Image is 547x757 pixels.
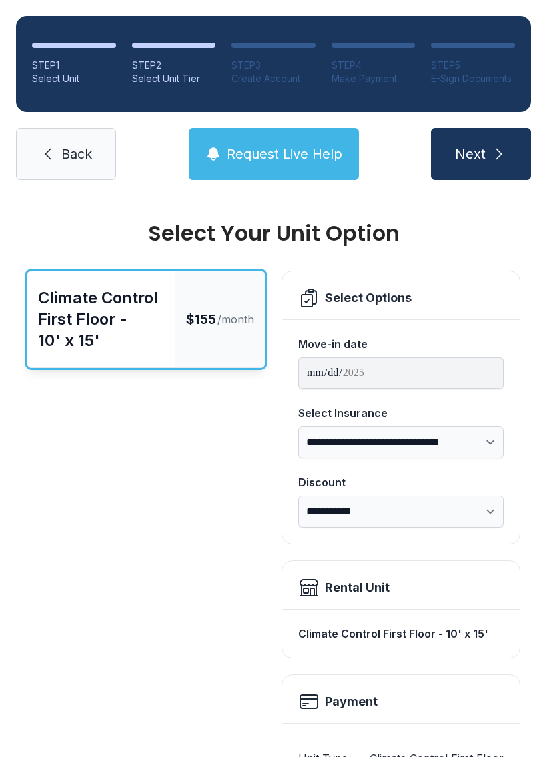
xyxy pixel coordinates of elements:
h2: Payment [325,692,378,711]
div: Select Options [325,289,412,307]
div: Create Account [231,72,316,85]
div: Move-in date [298,336,504,352]
div: Select Unit Tier [132,72,216,85]
div: Climate Control First Floor - 10' x 15' [298,620,504,647]
span: $155 [186,310,216,329]
div: STEP 5 [431,59,515,72]
span: Back [61,145,92,163]
div: STEP 2 [132,59,216,72]
div: STEP 1 [32,59,116,72]
select: Select Insurance [298,426,504,458]
input: Move-in date [298,357,504,389]
select: Discount [298,496,504,528]
span: /month [217,311,254,327]
div: STEP 3 [231,59,316,72]
span: Next [455,145,486,163]
div: Select Your Unit Option [27,223,520,244]
div: Make Payment [332,72,416,85]
div: Select Unit [32,72,116,85]
div: E-Sign Documents [431,72,515,85]
div: Select Insurance [298,405,504,421]
div: Discount [298,474,504,490]
span: Request Live Help [227,145,342,163]
div: Rental Unit [325,578,390,597]
div: STEP 4 [332,59,416,72]
div: Climate Control First Floor - 10' x 15' [38,287,165,351]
